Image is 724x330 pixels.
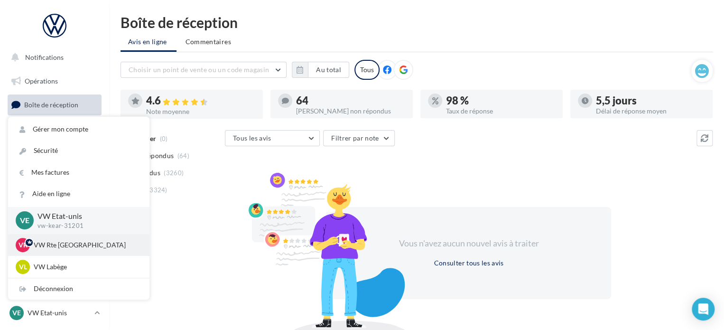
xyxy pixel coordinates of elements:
[146,108,255,115] div: Note moyenne
[25,77,58,85] span: Opérations
[6,47,100,67] button: Notifications
[177,152,189,160] span: (64)
[8,162,149,183] a: Mes factures
[8,183,149,205] a: Aide en ligne
[19,240,28,250] span: VR
[8,119,149,140] a: Gérer mon compte
[323,130,395,146] button: Filtrer par note
[387,237,550,250] div: Vous n'avez aucun nouvel avis à traiter
[596,108,705,114] div: Délai de réponse moyen
[446,95,555,106] div: 98 %
[6,94,103,115] a: Boîte de réception
[6,237,103,265] a: PLV et print personnalisable
[430,257,507,269] button: Consulter tous les avis
[25,53,64,61] span: Notifications
[121,62,287,78] button: Choisir un point de vente ou un code magasin
[308,62,349,78] button: Au total
[37,211,134,222] p: VW Etat-unis
[6,143,103,163] a: Campagnes
[8,278,149,300] div: Déconnexion
[692,298,715,321] div: Open Intercom Messenger
[446,108,555,114] div: Taux de réponse
[6,214,103,234] a: Calendrier
[6,190,103,210] a: Médiathèque
[34,240,138,250] p: VW Rte [GEOGRAPHIC_DATA]
[6,119,103,139] a: Visibilité en ligne
[148,186,167,194] span: (3324)
[129,66,269,74] span: Choisir un point de vente ou un code magasin
[296,108,405,114] div: [PERSON_NAME] non répondus
[34,262,138,272] p: VW Labège
[292,62,349,78] button: Au total
[20,215,29,226] span: VE
[8,140,149,161] a: Sécurité
[121,15,713,29] div: Boîte de réception
[354,60,380,80] div: Tous
[233,134,271,142] span: Tous les avis
[28,308,91,318] p: VW Etat-unis
[24,101,78,109] span: Boîte de réception
[164,169,184,177] span: (3260)
[596,95,705,106] div: 5,5 jours
[130,151,174,160] span: Non répondus
[225,130,320,146] button: Tous les avis
[186,37,231,47] span: Commentaires
[6,166,103,186] a: Contacts
[296,95,405,106] div: 64
[6,71,103,91] a: Opérations
[8,304,102,322] a: VE VW Etat-unis
[37,222,134,230] p: vw-kear-31201
[19,262,27,272] span: VL
[6,269,103,297] a: Campagnes DataOnDemand
[12,308,21,318] span: VE
[146,95,255,106] div: 4.6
